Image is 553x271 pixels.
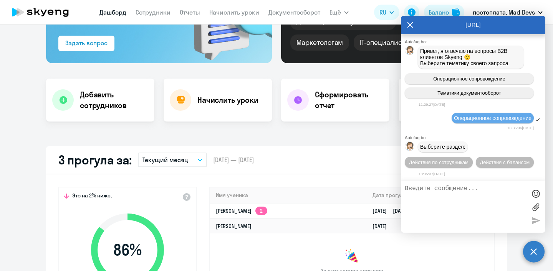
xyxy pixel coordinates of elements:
span: Операционное сопровождение [454,115,531,121]
a: [PERSON_NAME] [216,223,252,230]
a: Дашборд [99,8,126,16]
app-skyeng-badge: 2 [255,207,267,215]
time: 18:35:36[DATE] [507,126,534,130]
time: 18:35:37[DATE] [419,172,445,176]
p: постоплата, Mad Devs [473,8,535,17]
span: Операционное сопровождение [433,76,505,82]
img: bot avatar [405,142,415,153]
h4: Сформировать отчет [315,89,383,111]
a: Документооборот [268,8,320,16]
p: Текущий месяц [142,155,188,164]
div: Баланс [429,8,449,17]
th: Дата прогула [366,187,494,203]
button: Ещё [329,5,349,20]
a: Сотрудники [136,8,171,16]
a: Отчеты [180,8,200,16]
span: Привет, я отвечаю на вопросы B2B клиентов Skyeng 🙂 Выберите тематику своего запроса. [420,48,510,66]
span: Ещё [329,8,341,17]
button: Действия с балансом [476,157,534,168]
img: congrats [344,249,359,264]
a: [DATE][DATE] [373,207,413,214]
button: Задать вопрос [58,36,114,51]
span: Тематики документооборот [437,90,501,96]
span: Это на 2% ниже, [72,192,112,201]
time: 11:29:27[DATE] [419,102,445,107]
span: RU [379,8,386,17]
h4: Начислить уроки [197,95,258,105]
th: Имя ученика [210,187,366,203]
a: Начислить уроки [209,8,259,16]
button: Текущий месяц [138,153,207,167]
div: Задать вопрос [65,38,108,48]
span: [DATE] — [DATE] [213,156,254,164]
button: Операционное сопровождение [405,73,534,84]
button: RU [374,5,399,20]
h4: Добавить сотрудников [80,89,148,111]
img: bot avatar [405,46,415,57]
button: Балансbalance [424,5,464,20]
div: Autofaq bot [405,39,545,44]
h2: 3 прогула за: [58,152,132,168]
span: 86 % [83,241,172,259]
a: [DATE] [373,223,393,230]
div: IT-специалистам [354,34,420,51]
button: Тематики документооборот [405,87,534,99]
img: balance [452,8,460,16]
div: Autofaq bot [405,135,545,140]
label: Лимит 10 файлов [530,201,541,213]
button: постоплата, Mad Devs [469,3,546,21]
button: Действия по сотрудникам [405,157,473,168]
a: [PERSON_NAME]2 [216,207,267,214]
span: Выберите раздел: [420,144,465,150]
div: Маркетологам [290,34,349,51]
span: Действия с балансом [480,159,530,165]
span: Действия по сотрудникам [409,159,469,165]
